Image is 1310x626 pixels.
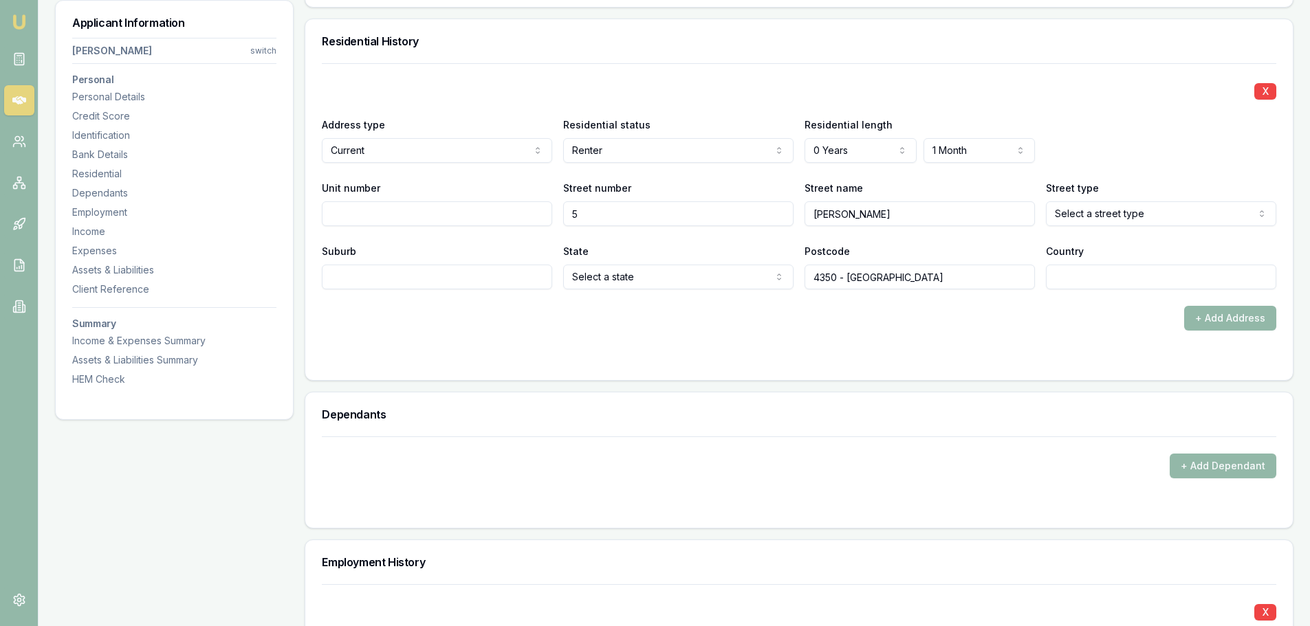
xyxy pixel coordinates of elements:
[72,372,276,386] div: HEM Check
[1046,182,1099,194] label: Street type
[72,205,276,219] div: Employment
[11,14,28,30] img: emu-icon-u.png
[322,557,1276,568] h3: Employment History
[72,319,276,328] h3: Summary
[72,17,276,28] h3: Applicant Information
[805,119,893,131] label: Residential length
[250,45,276,56] div: switch
[72,90,276,104] div: Personal Details
[322,409,1276,420] h3: Dependants
[1046,245,1084,257] label: Country
[72,186,276,200] div: Dependants
[72,263,276,277] div: Assets & Liabilities
[72,148,276,161] div: Bank Details
[563,182,631,194] label: Street number
[72,244,276,258] div: Expenses
[563,245,589,257] label: State
[1254,83,1276,100] button: X
[72,353,276,367] div: Assets & Liabilities Summary
[72,334,276,348] div: Income & Expenses Summary
[72,75,276,85] h3: Personal
[1170,454,1276,478] button: + Add Dependant
[72,109,276,123] div: Credit Score
[72,167,276,181] div: Residential
[563,119,651,131] label: Residential status
[72,128,276,142] div: Identification
[72,282,276,296] div: Client Reference
[805,245,850,257] label: Postcode
[72,44,152,58] div: [PERSON_NAME]
[322,119,385,131] label: Address type
[805,182,863,194] label: Street name
[322,36,1276,47] h3: Residential History
[322,182,380,194] label: Unit number
[72,225,276,238] div: Income
[322,245,356,257] label: Suburb
[1184,306,1276,331] button: + Add Address
[1254,604,1276,621] button: X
